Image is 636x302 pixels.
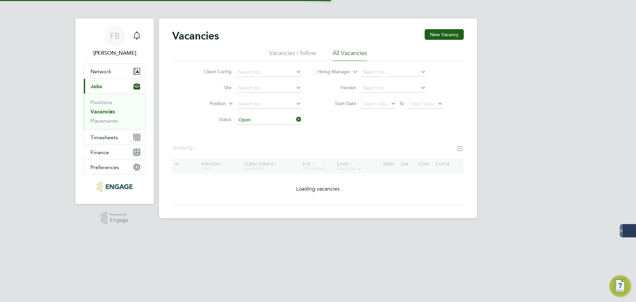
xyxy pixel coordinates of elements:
button: Engage Resource Center [609,275,631,297]
span: Jobs [90,83,102,90]
button: Jobs [84,79,145,93]
span: To [397,99,406,108]
span: Timesheets [90,134,118,141]
label: Client Config [193,69,232,75]
button: Finance [84,145,145,159]
a: Positions [90,99,112,105]
span: Network [90,68,111,75]
input: Search for... [236,99,301,109]
label: Site [193,85,232,91]
h2: Vacancies [172,29,219,42]
a: Go to home page [83,181,146,192]
span: FB [110,31,120,40]
button: Network [84,64,145,79]
button: Timesheets [84,130,145,145]
span: Engage [110,217,129,223]
label: Status [193,116,232,122]
input: Search for... [236,68,301,77]
span: Select date [363,101,387,107]
a: Powered byEngage [101,212,129,224]
span: Finance [90,149,109,155]
li: All Vacancies [333,49,367,61]
div: Showing [172,145,198,151]
li: Vacancies I follow [269,49,316,61]
nav: Main navigation [76,19,154,204]
input: Select one [236,115,301,125]
label: Position [188,100,226,107]
span: ... [193,145,197,151]
label: Start Date [318,100,356,106]
label: Vendor [318,85,356,91]
label: Hiring Manager [312,69,350,75]
a: FB[PERSON_NAME] [83,25,146,57]
input: Search for... [361,68,426,77]
span: Select date [410,101,434,107]
a: Vacancies [90,108,115,115]
img: dovetailslate-logo-retina.png [97,181,132,192]
div: Jobs [84,93,145,130]
input: Search for... [361,84,426,93]
span: Powered by [110,212,129,217]
a: Placements [90,118,118,124]
input: Search for... [236,84,301,93]
button: New Vacancy [425,29,464,40]
span: Fin Brown [83,49,146,57]
span: Preferences [90,164,119,170]
button: Preferences [84,160,145,174]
